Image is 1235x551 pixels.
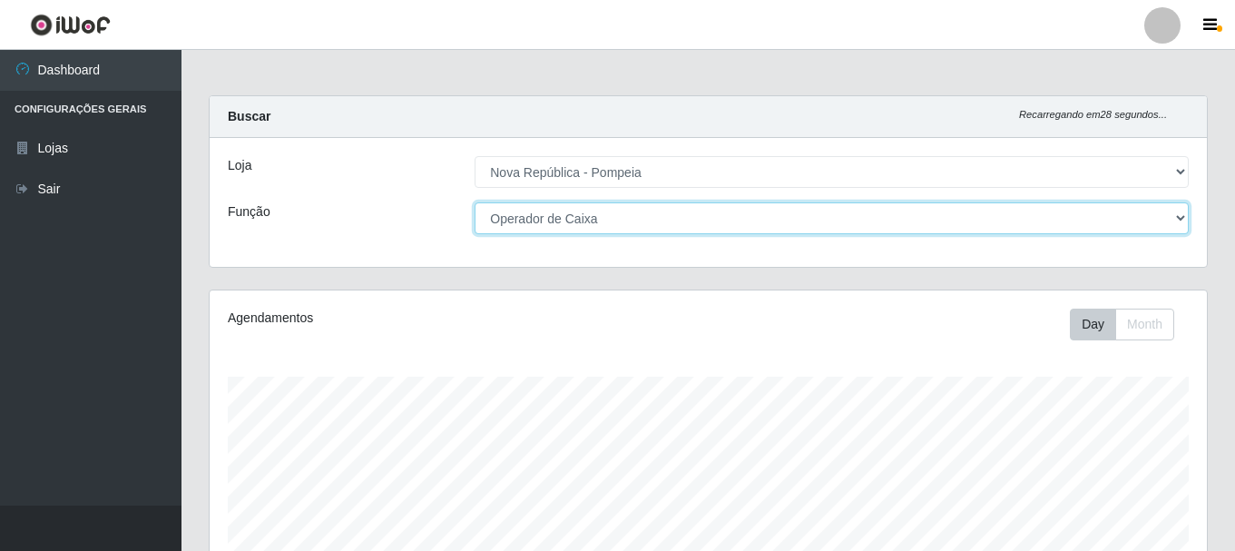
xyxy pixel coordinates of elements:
[1070,309,1174,340] div: First group
[1070,309,1189,340] div: Toolbar with button groups
[30,14,111,36] img: CoreUI Logo
[228,156,251,175] label: Loja
[228,109,270,123] strong: Buscar
[228,309,613,328] div: Agendamentos
[1115,309,1174,340] button: Month
[1019,109,1167,120] i: Recarregando em 28 segundos...
[1070,309,1116,340] button: Day
[228,202,270,221] label: Função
